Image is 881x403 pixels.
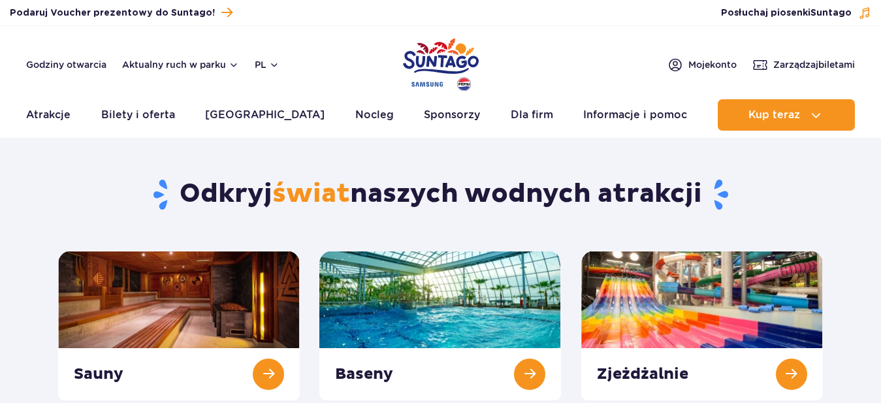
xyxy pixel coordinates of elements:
[122,59,239,70] button: Aktualny ruch w parku
[511,99,553,131] a: Dla firm
[205,99,325,131] a: [GEOGRAPHIC_DATA]
[773,58,855,71] span: Zarządzaj biletami
[810,8,852,18] span: Suntago
[58,178,823,212] h1: Odkryj naszych wodnych atrakcji
[26,58,106,71] a: Godziny otwarcia
[688,58,737,71] span: Moje konto
[101,99,175,131] a: Bilety i oferta
[583,99,687,131] a: Informacje i pomoc
[272,178,350,210] span: świat
[721,7,852,20] span: Posłuchaj piosenki
[255,58,280,71] button: pl
[667,57,737,73] a: Mojekonto
[748,109,800,121] span: Kup teraz
[26,99,71,131] a: Atrakcje
[718,99,855,131] button: Kup teraz
[10,7,215,20] span: Podaruj Voucher prezentowy do Suntago!
[355,99,394,131] a: Nocleg
[752,57,855,73] a: Zarządzajbiletami
[10,4,232,22] a: Podaruj Voucher prezentowy do Suntago!
[424,99,480,131] a: Sponsorzy
[403,33,479,93] a: Park of Poland
[721,7,871,20] button: Posłuchaj piosenkiSuntago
